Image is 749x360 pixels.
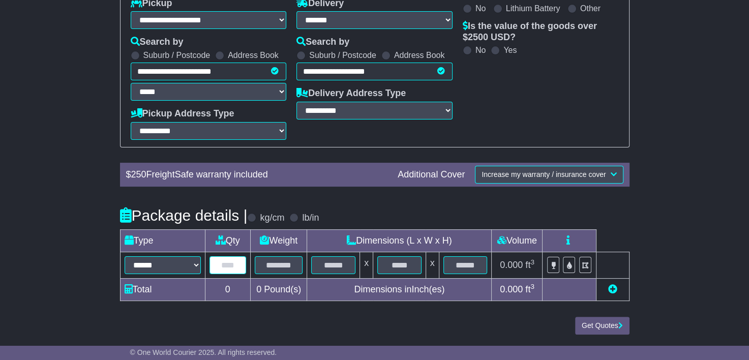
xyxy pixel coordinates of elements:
[426,252,439,278] td: x
[608,284,617,294] a: Add new item
[580,4,601,13] label: Other
[260,213,284,224] label: kg/cm
[530,283,534,290] sup: 3
[575,317,630,335] button: Get Quotes
[503,45,517,55] label: Yes
[228,50,279,60] label: Address Book
[525,284,534,294] span: ft
[205,229,251,252] td: Qty
[205,278,251,301] td: 0
[309,50,376,60] label: Suburb / Postcode
[506,4,560,13] label: Lithium Battery
[251,278,307,301] td: Pound(s)
[475,166,623,184] button: Increase my warranty / insurance cover
[131,108,234,119] label: Pickup Address Type
[143,50,211,60] label: Suburb / Postcode
[468,32,488,42] span: 2500
[131,37,184,48] label: Search by
[131,169,146,179] span: 250
[251,229,307,252] td: Weight
[492,229,543,252] td: Volume
[256,284,261,294] span: 0
[307,278,492,301] td: Dimensions in Inch(es)
[296,88,406,99] label: Delivery Address Type
[120,278,205,301] td: Total
[121,169,393,181] div: $ FreightSafe warranty included
[500,284,523,294] span: 0.000
[296,37,349,48] label: Search by
[530,258,534,266] sup: 3
[463,21,619,43] label: Is the value of the goods over $ ?
[360,252,373,278] td: x
[302,213,319,224] label: lb/in
[491,32,510,42] span: USD
[130,348,277,356] span: © One World Courier 2025. All rights reserved.
[393,169,470,181] div: Additional Cover
[120,207,248,224] h4: Package details |
[120,229,205,252] td: Type
[394,50,445,60] label: Address Book
[500,260,523,270] span: 0.000
[525,260,534,270] span: ft
[475,4,486,13] label: No
[482,170,606,178] span: Increase my warranty / insurance cover
[475,45,486,55] label: No
[307,229,492,252] td: Dimensions (L x W x H)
